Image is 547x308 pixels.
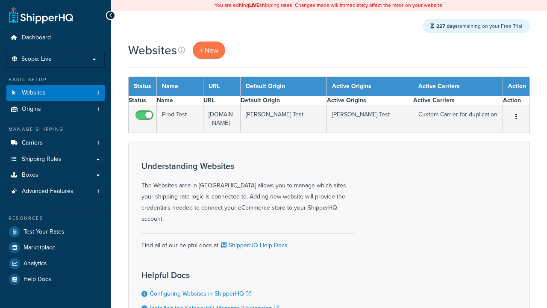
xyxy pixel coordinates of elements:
td: Prod Test [157,105,203,133]
li: Websites [6,85,105,101]
td: [PERSON_NAME] Test [241,105,327,133]
a: Test Your Rates [6,224,105,240]
a: + New [193,41,225,59]
li: Advanced Features [6,184,105,199]
td: Custom Carrier for duplication [413,105,503,133]
th: Status [129,96,157,105]
th: Default Origin [241,77,327,96]
span: Marketplace [24,244,56,252]
b: LIVE [249,1,259,9]
span: 1 [97,139,99,147]
a: Boxes [6,167,105,183]
a: Advanced Features 1 [6,184,105,199]
th: Name [157,77,203,96]
a: ShipperHQ Home [9,6,73,24]
a: Analytics [6,256,105,271]
th: Name [157,96,203,105]
a: Dashboard [6,30,105,46]
th: Status [129,77,157,96]
a: Shipping Rules [6,151,105,167]
strong: 227 days [436,22,458,30]
th: URL [203,77,241,96]
td: [PERSON_NAME] Test [327,105,413,133]
th: Action [503,96,530,105]
h3: Helpful Docs [141,270,295,280]
h3: Understanding Websites [141,161,355,171]
span: Shipping Rules [22,156,62,163]
a: Carriers 1 [6,135,105,151]
th: Default Origin [241,96,327,105]
span: Analytics [24,260,47,267]
div: Find all of our helpful docs at: [141,233,355,251]
th: Active Origins [327,96,413,105]
h1: Websites [128,42,177,59]
td: [DOMAIN_NAME] [203,105,241,133]
span: 1 [97,188,99,195]
div: remaining on your Free Trial [423,19,530,33]
a: Origins 1 [6,101,105,117]
th: Active Carriers [413,77,503,96]
span: Websites [22,89,46,97]
span: Scope: Live [21,56,52,63]
th: URL [203,96,241,105]
span: 1 [97,106,99,113]
th: Active Origins [327,77,413,96]
div: The Websites area in [GEOGRAPHIC_DATA] allows you to manage which sites your shipping rate logic ... [141,161,355,225]
li: Origins [6,101,105,117]
div: Resources [6,215,105,222]
div: Manage Shipping [6,126,105,133]
span: Carriers [22,139,43,147]
span: + New [200,45,218,55]
a: Configuring Websites in ShipperHQ [150,289,251,298]
span: Test Your Rates [24,228,65,236]
span: Boxes [22,172,38,179]
span: Advanced Features [22,188,74,195]
span: Dashboard [22,34,51,41]
th: Active Carriers [413,96,503,105]
li: Carriers [6,135,105,151]
span: Help Docs [24,276,51,283]
a: Help Docs [6,272,105,287]
th: Action [503,77,530,96]
span: 1 [97,89,99,97]
a: Websites 1 [6,85,105,101]
div: Basic Setup [6,76,105,83]
a: ShipperHQ Help Docs [220,241,288,250]
span: Origins [22,106,41,113]
a: Marketplace [6,240,105,255]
